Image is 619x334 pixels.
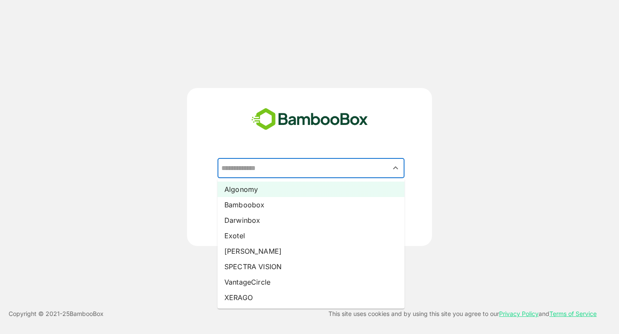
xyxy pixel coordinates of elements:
[9,309,104,319] p: Copyright © 2021- 25 BambooBox
[549,310,597,317] a: Terms of Service
[499,310,539,317] a: Privacy Policy
[218,228,404,243] li: Exotel
[218,259,404,274] li: SPECTRA VISION
[218,274,404,290] li: VantageCircle
[218,197,404,213] li: Bamboobox
[218,243,404,259] li: [PERSON_NAME]
[218,182,404,197] li: Algonomy
[328,309,597,319] p: This site uses cookies and by using this site you agree to our and
[218,213,404,228] li: Darwinbox
[247,105,373,134] img: bamboobox
[390,162,401,174] button: Close
[218,290,404,305] li: XERAGO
